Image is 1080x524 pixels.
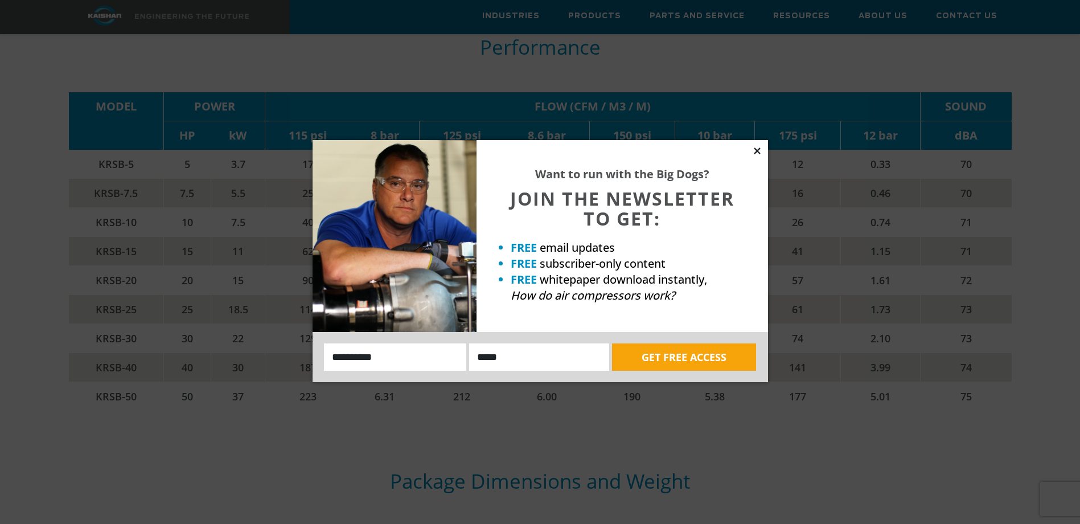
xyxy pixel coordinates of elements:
[540,272,707,287] span: whitepaper download instantly,
[511,272,537,287] strong: FREE
[469,343,609,371] input: Email
[511,256,537,271] strong: FREE
[511,240,537,255] strong: FREE
[535,166,709,182] strong: Want to run with the Big Dogs?
[752,146,762,156] button: Close
[324,343,467,371] input: Name:
[510,186,734,231] span: JOIN THE NEWSLETTER TO GET:
[540,256,666,271] span: subscriber-only content
[540,240,615,255] span: email updates
[511,288,675,303] em: How do air compressors work?
[612,343,756,371] button: GET FREE ACCESS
